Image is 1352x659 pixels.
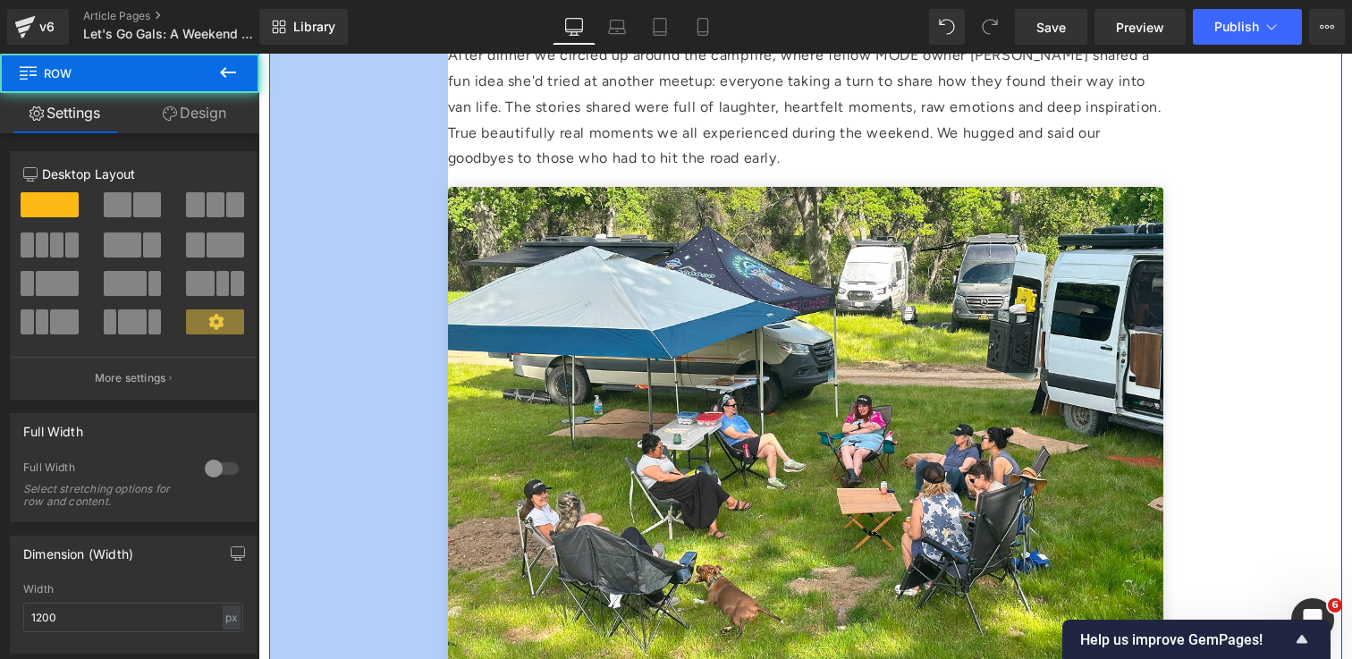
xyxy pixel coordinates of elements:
[18,54,197,93] span: Row
[23,165,243,183] p: Desktop Layout
[1036,18,1066,37] span: Save
[1193,9,1302,45] button: Publish
[1116,18,1164,37] span: Preview
[83,9,289,23] a: Article Pages
[1080,631,1291,648] span: Help us improve GemPages!
[11,357,256,399] button: More settings
[259,9,348,45] a: New Library
[929,9,965,45] button: Undo
[7,9,69,45] a: v6
[972,9,1008,45] button: Redo
[130,93,259,133] a: Design
[23,583,243,596] div: Width
[1291,598,1334,641] iframe: Intercom live chat
[293,19,335,35] span: Library
[596,9,638,45] a: Laptop
[36,15,58,38] div: v6
[23,536,133,562] div: Dimension (Width)
[1214,20,1259,34] span: Publish
[83,27,255,41] span: Let's Go Gals: A Weekend of Sisterhood, Stellar Scenic Views &amp; All the Good Vibes
[1080,629,1313,650] button: Show survey - Help us improve GemPages!
[23,414,83,439] div: Full Width
[1094,9,1186,45] a: Preview
[23,603,243,632] input: auto
[1328,598,1342,613] span: 6
[95,370,166,386] p: More settings
[223,605,241,629] div: px
[1309,9,1345,45] button: More
[23,483,184,508] div: Select stretching options for row and content.
[638,9,681,45] a: Tablet
[23,460,187,479] div: Full Width
[553,9,596,45] a: Desktop
[681,9,724,45] a: Mobile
